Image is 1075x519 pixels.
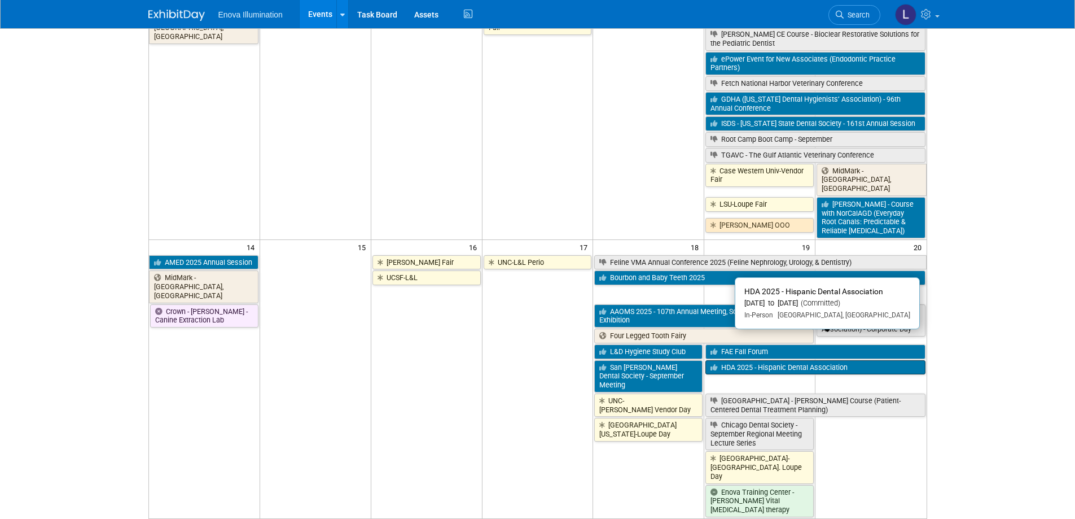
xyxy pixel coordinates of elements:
a: Chicago Dental Society - September Regional Meeting Lecture Series [705,418,814,450]
a: [GEOGRAPHIC_DATA] - [PERSON_NAME] Course (Patient-Centered Dental Treatment Planning) [705,394,925,417]
a: AAOMS 2025 - 107th Annual Meeting, Scientific Sessions and Exhibition [594,304,814,328]
a: UNC-L&L Perio [484,255,592,270]
a: Root Camp Boot Camp - September [705,132,925,147]
span: 20 [912,240,927,254]
span: Search [844,11,870,19]
span: [GEOGRAPHIC_DATA], [GEOGRAPHIC_DATA] [773,311,910,319]
a: San [PERSON_NAME] Dental Society - September Meeting [594,360,703,392]
a: Search [828,5,880,25]
span: 16 [468,240,482,254]
span: HDA 2025 - Hispanic Dental Association [744,287,883,296]
a: ISDS - [US_STATE] State Dental Society - 161st Annual Session [705,116,925,131]
a: MidMark - [GEOGRAPHIC_DATA], [GEOGRAPHIC_DATA] [149,271,258,303]
a: [GEOGRAPHIC_DATA][US_STATE]-Loupe Day [594,418,703,441]
span: In-Person [744,311,773,319]
a: L&D Hygiene Study Club [594,344,703,359]
a: [PERSON_NAME] Fair [372,255,481,270]
a: [GEOGRAPHIC_DATA]-[GEOGRAPHIC_DATA]. Loupe Day [705,451,814,483]
span: (Committed) [798,299,840,307]
a: [PERSON_NAME] OOO [705,218,814,233]
span: 17 [578,240,593,254]
span: 18 [690,240,704,254]
img: Lucas Mlinarcik [895,4,916,25]
a: Case Western Univ-Vendor Fair [705,164,814,187]
a: UNC-[PERSON_NAME] Vendor Day [594,394,703,417]
img: ExhibitDay [148,10,205,21]
a: TGAVC - The Gulf Atlantic Veterinary Conference [705,148,925,163]
a: Four Legged Tooth Fairy [594,329,814,343]
a: ePower Event for New Associates (Endodontic Practice Partners) [705,52,925,75]
span: Enova Illumination [218,10,283,19]
a: [PERSON_NAME] CE Course - Bioclear Restorative Solutions for the Pediatric Dentist [705,27,925,50]
span: 15 [357,240,371,254]
span: 19 [801,240,815,254]
a: AMED 2025 Annual Session [149,255,258,270]
a: HDA 2025 - Hispanic Dental Association [705,360,925,375]
a: MidMark - [GEOGRAPHIC_DATA], [GEOGRAPHIC_DATA] [817,164,926,196]
a: [PERSON_NAME] - Course with NorCalAGD (Everyday Root Canals: Predictable & Reliable [MEDICAL_DATA]) [817,197,925,238]
a: Fetch National Harbor Veterinary Conference [705,76,925,91]
div: [DATE] to [DATE] [744,299,910,308]
a: UCSF-L&L [372,271,481,285]
a: Crown - [PERSON_NAME] - Canine Extraction Lab [150,304,258,328]
a: LSU-Loupe Fair [705,197,814,212]
a: Bourbon and Baby Teeth 2025 [594,271,925,285]
a: FAE Fall Forum [705,344,925,359]
a: Enova Training Center - [PERSON_NAME] Vital [MEDICAL_DATA] therapy [705,485,814,517]
span: 14 [245,240,260,254]
a: GDHA ([US_STATE] Dental Hygienists’ Association) - 96th Annual Conference [705,92,925,115]
a: Feline VMA Annual Conference 2025 (Feline Nephrology, Urology, & Dentistry) [594,255,926,270]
